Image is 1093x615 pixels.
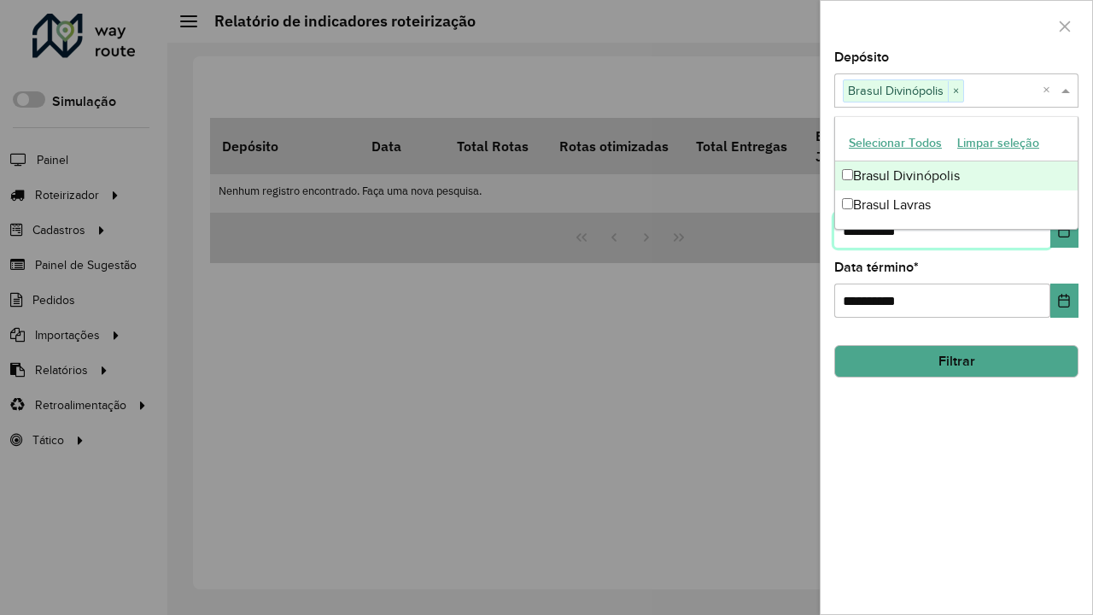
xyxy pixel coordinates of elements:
[1050,284,1078,318] button: Choose Date
[834,47,889,67] label: Depósito
[834,116,1078,230] ng-dropdown-panel: Options list
[1043,80,1057,101] span: Clear all
[835,161,1078,190] div: Brasul Divinópolis
[834,345,1078,378] button: Filtrar
[950,130,1047,156] button: Limpar seleção
[948,81,963,102] span: ×
[844,80,948,101] span: Brasul Divinópolis
[834,257,919,278] label: Data término
[1050,214,1078,248] button: Choose Date
[841,130,950,156] button: Selecionar Todos
[835,190,1078,220] div: Brasul Lavras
